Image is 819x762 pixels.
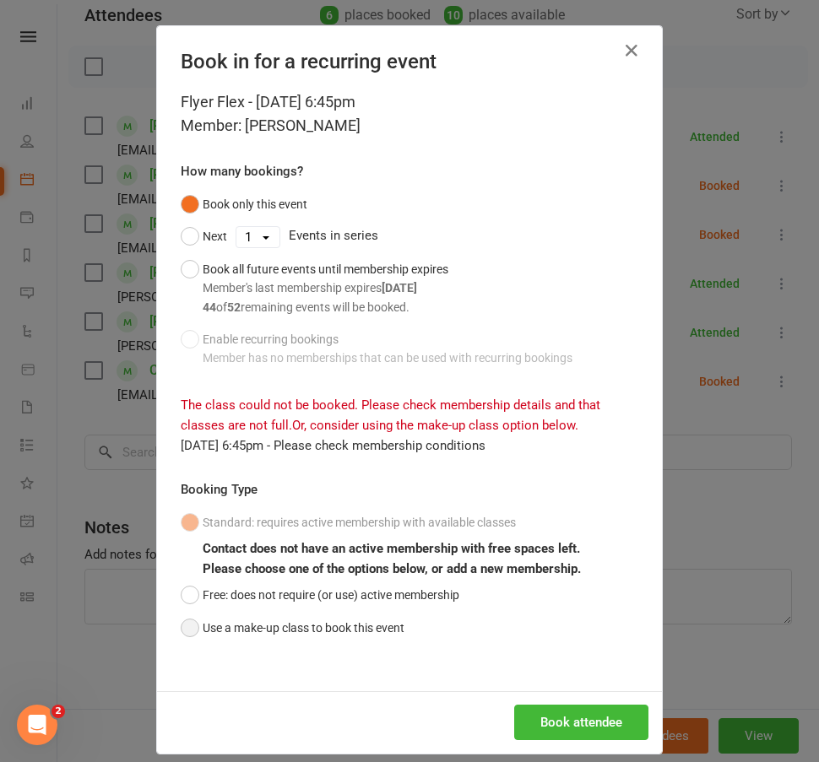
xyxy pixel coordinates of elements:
div: Events in series [181,220,638,252]
button: Book only this event [181,188,307,220]
div: Book all future events until membership expires [203,260,448,316]
div: of remaining events will be booked. [203,298,448,316]
button: Close [618,37,645,64]
button: Book all future events until membership expiresMember's last membership expires[DATE]44of52remain... [181,253,448,323]
b: Please choose one of the options below, or add a new membership. [203,561,581,576]
button: Next [181,220,227,252]
button: Use a make-up class to book this event [181,612,404,644]
strong: 44 [203,300,216,314]
button: Book attendee [514,705,648,740]
strong: [DATE] [382,281,417,295]
h4: Book in for a recurring event [181,50,638,73]
label: How many bookings? [181,161,303,181]
iframe: Intercom live chat [17,705,57,745]
label: Booking Type [181,479,258,500]
strong: 52 [227,300,241,314]
div: Flyer Flex - [DATE] 6:45pm Member: [PERSON_NAME] [181,90,638,138]
span: 2 [52,705,65,718]
button: Free: does not require (or use) active membership [181,579,459,611]
b: Contact does not have an active membership with free spaces left. [203,541,580,556]
span: The class could not be booked. Please check membership details and that classes are not full. [181,397,600,433]
span: Or, consider using the make-up class option below. [292,418,578,433]
div: Member's last membership expires [203,278,448,297]
div: [DATE] 6:45pm - Please check membership conditions [181,435,638,456]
